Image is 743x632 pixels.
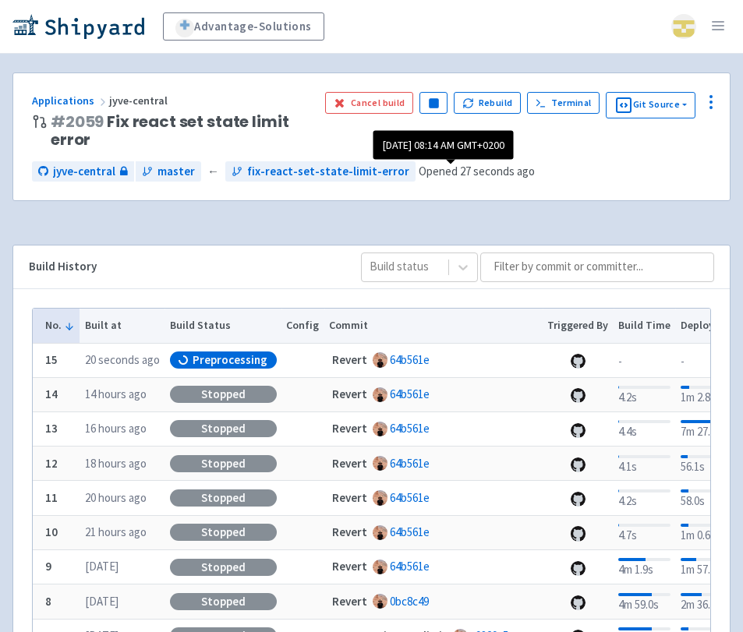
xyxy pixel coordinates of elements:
strong: Revert [332,559,367,574]
div: 4m 59.0s [618,590,670,614]
div: Stopped [170,524,277,541]
div: Stopped [170,386,277,403]
strong: Revert [332,421,367,436]
div: 7m 27.1s [681,417,741,441]
div: 4m 1.9s [618,555,670,579]
div: 1m 0.6s [681,521,741,545]
time: 27 seconds ago [460,164,535,178]
th: Config [281,309,324,343]
div: 2m 36.1s [681,590,741,614]
a: 64b561e [390,490,430,505]
b: 11 [45,490,58,505]
a: jyve-central [32,161,134,182]
time: 21 hours ago [85,524,147,539]
strong: Revert [332,352,367,367]
a: Applications [32,94,109,108]
button: No. [45,317,75,334]
time: [DATE] [85,594,119,609]
b: 12 [45,456,58,471]
div: 4.7s [618,521,670,545]
div: 4.1s [618,452,670,476]
div: Build History [29,258,336,276]
b: 14 [45,387,58,401]
time: 16 hours ago [85,421,147,436]
div: Stopped [170,593,277,610]
strong: Revert [332,524,367,539]
b: 9 [45,559,51,574]
time: 18 hours ago [85,456,147,471]
strong: Revert [332,594,367,609]
a: fix-react-set-state-limit-error [225,161,416,182]
div: Stopped [170,455,277,472]
img: Shipyard logo [12,14,144,39]
strong: Revert [332,490,367,505]
span: Fix react set state limit error [51,113,313,149]
div: 56.1s [681,452,741,476]
a: master [136,161,201,182]
time: 14 hours ago [85,387,147,401]
span: fix-react-set-state-limit-error [247,163,409,181]
time: [DATE] [85,559,119,574]
div: 4.2s [618,486,670,510]
span: jyve-central [53,163,115,181]
th: Commit [324,309,543,343]
a: 64b561e [390,559,430,574]
input: Filter by commit or committer... [480,252,714,282]
div: 1m 2.8s [681,383,741,407]
span: jyve-central [109,94,170,108]
th: Built at [80,309,165,343]
a: 64b561e [390,352,430,367]
strong: Revert [332,456,367,471]
time: 20 hours ago [85,490,147,505]
th: Triggered By [543,309,614,343]
a: Terminal [527,92,600,114]
b: 8 [45,594,51,609]
th: Build Status [165,309,281,343]
div: Stopped [170,559,277,576]
a: 64b561e [390,387,430,401]
div: 4.2s [618,383,670,407]
a: Advantage-Solutions [163,12,324,41]
button: Git Source [606,92,695,118]
button: Pause [419,92,448,114]
span: Preprocessing [193,352,267,368]
a: 0bc8c49 [390,594,429,609]
div: 1m 57.5s [681,555,741,579]
b: 13 [45,421,58,436]
th: Build Time [614,309,676,343]
span: Opened [419,164,535,178]
a: 64b561e [390,421,430,436]
b: 15 [45,352,58,367]
div: 4.4s [618,417,670,441]
a: #2059 [51,111,104,132]
time: 20 seconds ago [85,352,160,367]
span: ← [207,163,219,181]
a: 64b561e [390,524,430,539]
span: master [157,163,195,181]
b: 10 [45,524,58,539]
a: 64b561e [390,456,430,471]
strong: Revert [332,387,367,401]
div: - [681,350,741,371]
button: Rebuild [454,92,521,114]
div: - [618,350,670,371]
div: Stopped [170,420,277,437]
div: 58.0s [681,486,741,510]
div: Stopped [170,489,277,507]
button: Cancel build [325,92,413,114]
